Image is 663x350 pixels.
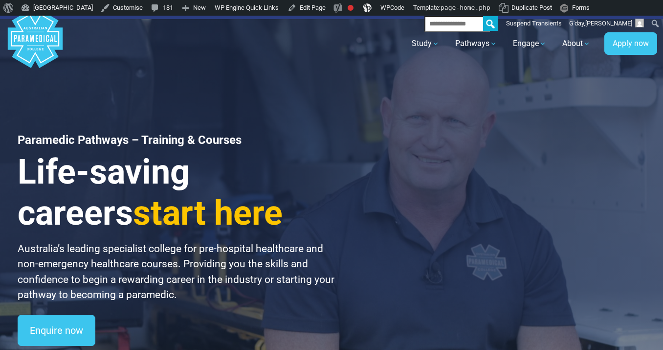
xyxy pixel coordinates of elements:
span: start here [133,193,283,233]
div: Focus keyphrase not set [348,5,354,11]
a: Study [406,30,445,57]
span: page-home.php [441,4,490,11]
p: Australia’s leading specialist college for pre-hospital healthcare and non-emergency healthcare c... [18,241,343,303]
span: [PERSON_NAME] [585,20,632,27]
a: Engage [507,30,552,57]
a: Enquire now [18,315,95,346]
h3: Life-saving careers [18,151,343,233]
a: G'day, [566,16,648,31]
a: About [556,30,597,57]
a: Pathways [449,30,503,57]
h1: Paramedic Pathways – Training & Courses [18,133,343,147]
a: Apply now [604,32,657,55]
a: Australian Paramedical College [6,19,65,69]
a: Suspend Transients [503,16,566,31]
